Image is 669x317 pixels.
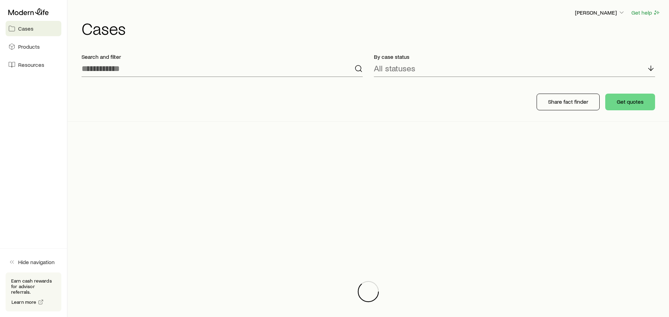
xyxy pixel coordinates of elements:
a: Cases [6,21,61,36]
a: Resources [6,57,61,72]
h1: Cases [82,20,661,37]
span: Learn more [11,300,37,304]
button: Hide navigation [6,254,61,270]
button: Get help [631,9,661,17]
div: Earn cash rewards for advisor referrals.Learn more [6,272,61,311]
p: Share fact finder [548,98,588,105]
span: Hide navigation [18,259,55,266]
p: [PERSON_NAME] [575,9,625,16]
a: Products [6,39,61,54]
span: Resources [18,61,44,68]
p: By case status [374,53,655,60]
span: Products [18,43,40,50]
p: All statuses [374,63,415,73]
span: Cases [18,25,33,32]
p: Search and filter [82,53,363,60]
button: Share fact finder [537,94,600,110]
p: Earn cash rewards for advisor referrals. [11,278,56,295]
button: [PERSON_NAME] [575,9,625,17]
button: Get quotes [605,94,655,110]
